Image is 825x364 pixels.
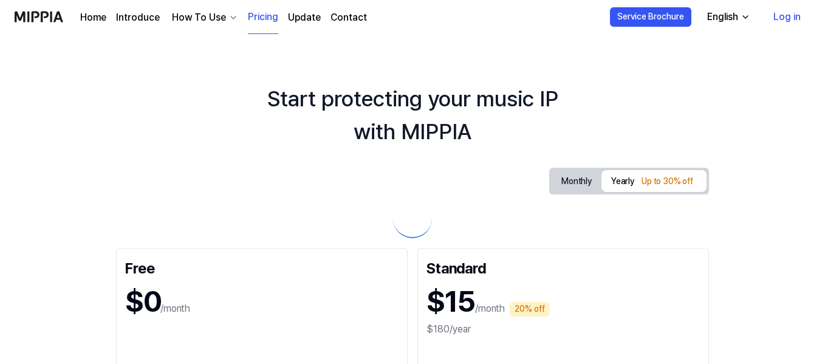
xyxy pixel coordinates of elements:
a: Contact [330,10,367,25]
p: /month [475,301,505,316]
p: /month [160,301,190,316]
button: Yearly [601,170,707,192]
a: Update [288,10,321,25]
div: 20% off [510,302,550,317]
h1: $0 [125,281,160,322]
div: Up to 30% off [638,174,697,189]
button: Monthly [552,172,601,191]
div: English [705,10,741,24]
button: Service Brochure [610,7,691,27]
a: Pricing [248,1,278,34]
div: How To Use [169,10,228,25]
div: Standard [426,257,700,276]
h1: $15 [426,281,475,322]
a: Home [80,10,106,25]
a: Introduce [116,10,160,25]
div: Free [125,257,399,276]
button: How To Use [169,10,238,25]
div: $180/year [426,322,700,337]
button: English [697,5,758,29]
